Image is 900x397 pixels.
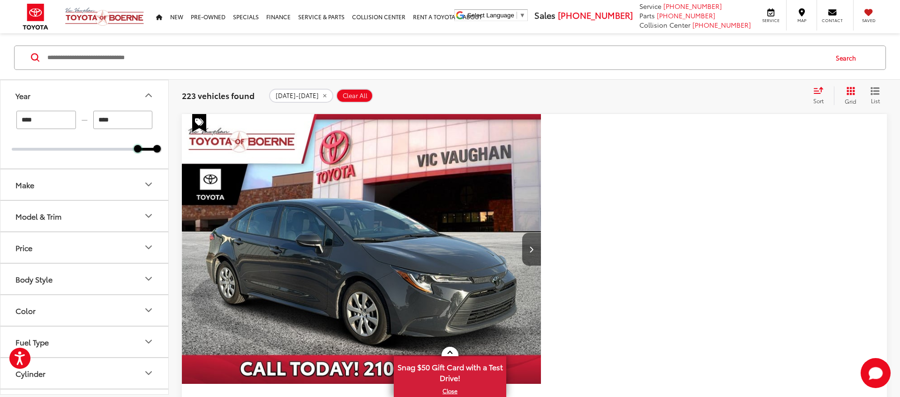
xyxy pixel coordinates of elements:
div: Color [143,305,154,316]
span: Collision Center [639,20,690,30]
span: Special [192,114,206,132]
div: Fuel Type [143,336,154,347]
button: List View [863,86,887,105]
div: Model & Trim [15,212,61,221]
div: Body Style [143,273,154,284]
input: Search by Make, Model, or Keyword [46,46,827,69]
button: Search [827,46,870,69]
div: 2023 Toyota Corolla LE 0 [181,114,542,384]
span: Clear All [343,92,367,99]
span: Service [639,1,661,11]
span: Parts [639,11,655,20]
button: MakeMake [0,169,169,200]
div: Price [143,242,154,253]
svg: Start Chat [861,358,891,388]
span: List [870,97,880,105]
button: ColorColor [0,295,169,326]
a: [PHONE_NUMBER] [692,20,751,30]
button: Select sort value [809,86,834,105]
button: Next image [522,233,541,266]
a: Select Language​ [467,12,525,19]
img: Vic Vaughan Toyota of Boerne [65,7,144,26]
input: maximum [93,111,153,129]
button: Grid View [834,86,863,105]
span: Snag $50 Gift Card with a Test Drive! [395,357,505,386]
span: Sales [534,9,555,21]
span: ▼ [519,12,525,19]
button: YearYear [0,80,169,111]
div: Cylinder [143,367,154,379]
button: PricePrice [0,232,169,263]
a: [PHONE_NUMBER] [657,11,715,20]
button: remove 2021-2025 [269,89,333,103]
div: Cylinder [15,369,45,378]
a: [PHONE_NUMBER] [558,9,633,21]
span: Map [791,17,812,23]
a: 2023 Toyota Corolla LE2023 Toyota Corolla LE2023 Toyota Corolla LE2023 Toyota Corolla LE [181,114,542,384]
button: Clear All [336,89,373,103]
button: Model & TrimModel & Trim [0,201,169,231]
a: [PHONE_NUMBER] [663,1,722,11]
span: Contact [822,17,843,23]
button: Body StyleBody Style [0,264,169,294]
div: Fuel Type [15,337,49,346]
span: — [79,116,90,124]
span: Saved [858,17,879,23]
span: [DATE]-[DATE] [276,92,319,99]
div: Price [15,243,32,252]
span: 223 vehicles found [182,90,255,101]
div: Color [15,306,36,315]
span: Service [760,17,781,23]
button: Toggle Chat Window [861,358,891,388]
div: Model & Trim [143,210,154,221]
button: Fuel TypeFuel Type [0,327,169,357]
div: Make [15,180,34,189]
span: Select Language [467,12,514,19]
div: Make [143,179,154,190]
div: Year [15,91,30,100]
span: Grid [845,97,856,105]
span: Sort [813,97,824,105]
img: 2023 Toyota Corolla LE [181,114,542,385]
div: Year [143,90,154,101]
input: minimum [16,111,76,129]
div: Body Style [15,275,52,283]
button: CylinderCylinder [0,358,169,389]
